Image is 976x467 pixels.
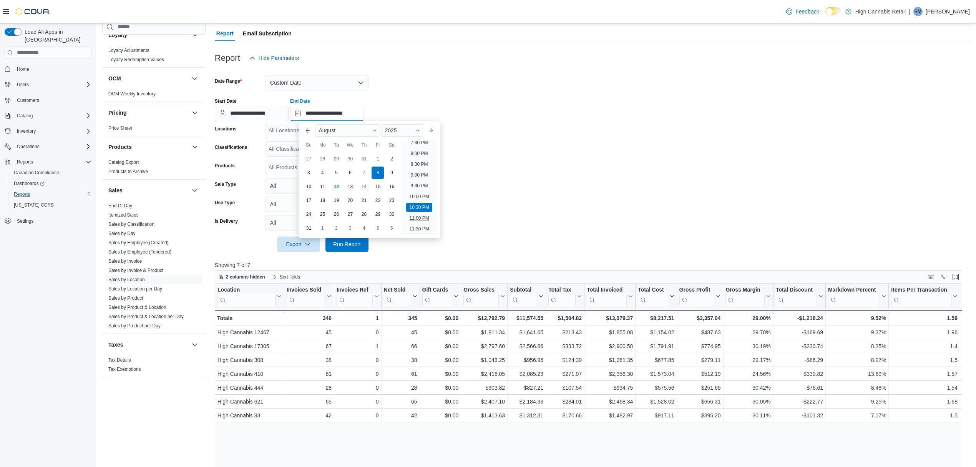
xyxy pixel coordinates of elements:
[108,125,132,131] span: Price Sheet
[108,357,131,363] a: Tax Details
[422,286,452,306] div: Gift Card Sales
[828,328,886,337] div: 9.37%
[14,170,59,176] span: Canadian Compliance
[510,286,543,306] button: Subtotal
[330,222,342,234] div: day-2
[102,89,206,102] div: OCM
[679,314,720,323] div: $3,357.04
[22,28,91,43] span: Load All Apps in [GEOGRAPHIC_DATA]
[638,286,674,306] button: Total Cost
[215,218,238,224] label: Is Delivery
[725,328,770,337] div: 29.70%
[14,96,42,105] a: Customers
[587,314,633,323] div: $13,079.37
[215,126,237,132] label: Locations
[344,222,356,234] div: day-3
[679,286,714,294] div: Gross Profit
[102,201,206,334] div: Sales
[266,215,368,230] button: All
[108,304,166,310] span: Sales by Product & Location
[14,80,32,89] button: Users
[372,153,384,165] div: day-1
[217,286,282,306] button: Location
[287,286,332,306] button: Invoices Sold
[344,194,356,207] div: day-20
[266,75,368,90] button: Custom Date
[385,127,397,133] span: 2025
[385,139,398,151] div: Sa
[463,286,499,306] div: Gross Sales
[358,153,370,165] div: day-31
[725,286,770,306] button: Gross Margin
[17,97,39,103] span: Customers
[190,74,199,83] button: OCM
[108,240,169,246] span: Sales by Employee (Created)
[548,286,576,294] div: Total Tax
[108,47,149,53] span: Loyalty Adjustments
[8,167,95,178] button: Canadian Compliance
[951,272,960,282] button: Enter fullscreen
[402,140,437,235] ul: Time
[316,208,329,220] div: day-25
[337,328,378,337] div: 0
[302,152,398,235] div: August, 2025
[926,272,936,282] button: Keyboard shortcuts
[14,142,43,151] button: Operations
[108,57,164,62] a: Loyalty Redemption Values
[302,124,314,137] button: Previous Month
[828,286,880,294] div: Markdown Percent
[108,286,162,292] a: Sales by Location per Day
[277,237,320,252] button: Export
[302,167,315,179] div: day-3
[14,217,37,226] a: Settings
[108,341,189,349] button: Taxes
[319,127,335,133] span: August
[266,197,368,212] button: All
[217,286,276,294] div: Location
[358,194,370,207] div: day-21
[330,153,342,165] div: day-29
[11,190,33,199] a: Reports
[2,215,95,226] button: Settings
[548,314,582,323] div: $1,504.82
[11,200,91,210] span: Washington CCRS
[385,222,398,234] div: day-6
[939,272,948,282] button: Display options
[425,124,437,137] button: Next month
[358,139,370,151] div: Th
[372,194,384,207] div: day-22
[287,328,332,337] div: 45
[510,286,537,306] div: Subtotal
[548,328,582,337] div: $213.43
[269,272,303,282] button: Sort fields
[217,342,282,351] div: High Cannabis 17305
[891,286,951,306] div: Items Per Transaction
[382,124,423,137] div: Button. Open the year selector. 2025 is currently selected.
[408,149,431,158] li: 8:00 PM
[776,314,823,323] div: -$1,218.24
[638,314,674,323] div: $8,217.51
[2,95,95,106] button: Customers
[776,328,823,337] div: -$169.69
[406,192,432,201] li: 10:00 PM
[302,222,315,234] div: day-31
[108,169,148,174] a: Products to Archive
[108,222,154,227] a: Sales by Classification
[215,181,236,187] label: Sale Type
[463,286,505,306] button: Gross Sales
[14,80,91,89] span: Users
[372,139,384,151] div: Fr
[14,191,30,197] span: Reports
[422,314,458,323] div: $0.00
[510,328,543,337] div: $1,641.65
[108,187,189,194] button: Sales
[243,26,292,41] span: Email Subscription
[8,189,95,200] button: Reports
[287,286,325,294] div: Invoices Sold
[372,167,384,179] div: day-8
[337,286,372,294] div: Invoices Ref
[725,314,770,323] div: 29.00%
[290,106,364,121] input: Press the down key to enter a popover containing a calendar. Press the escape key to close the po...
[422,286,458,306] button: Gift Cards
[638,286,668,294] div: Total Cost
